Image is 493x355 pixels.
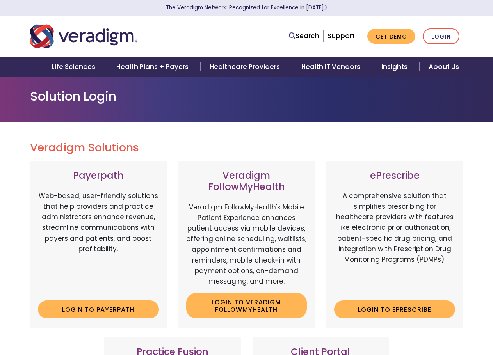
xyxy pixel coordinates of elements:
[186,170,307,193] h3: Veradigm FollowMyHealth
[292,57,372,77] a: Health IT Vendors
[200,57,292,77] a: Healthcare Providers
[334,170,455,181] h3: ePrescribe
[324,4,327,11] span: Learn More
[289,31,319,41] a: Search
[30,23,137,49] img: Veradigm logo
[38,191,159,294] p: Web-based, user-friendly solutions that help providers and practice administrators enhance revenu...
[186,293,307,318] a: Login to Veradigm FollowMyHealth
[327,31,355,41] a: Support
[42,57,107,77] a: Life Sciences
[166,4,327,11] a: The Veradigm Network: Recognized for Excellence in [DATE]Learn More
[372,57,419,77] a: Insights
[186,202,307,287] p: Veradigm FollowMyHealth's Mobile Patient Experience enhances patient access via mobile devices, o...
[38,170,159,181] h3: Payerpath
[30,89,463,104] h1: Solution Login
[367,29,415,44] a: Get Demo
[30,141,463,154] h2: Veradigm Solutions
[107,57,200,77] a: Health Plans + Payers
[419,57,468,77] a: About Us
[334,300,455,318] a: Login to ePrescribe
[334,191,455,294] p: A comprehensive solution that simplifies prescribing for healthcare providers with features like ...
[38,300,159,318] a: Login to Payerpath
[423,28,459,44] a: Login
